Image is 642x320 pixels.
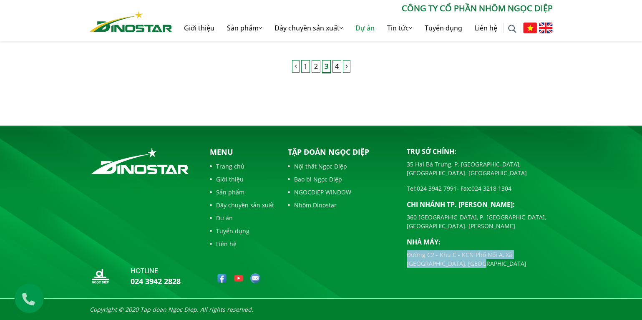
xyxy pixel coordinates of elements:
[172,2,553,15] p: CÔNG TY CỔ PHẦN NHÔM NGỌC DIỆP
[418,15,468,41] a: Tuyển dụng
[349,15,381,41] a: Dự án
[322,60,331,73] span: 3
[90,305,253,313] i: Copyright © 2020 Tap doan Ngoc Diep. All rights reserved.
[312,60,320,73] a: 2
[468,15,504,41] a: Liên hệ
[268,15,349,41] a: Dây chuyền sản xuất
[539,23,553,33] img: English
[407,250,553,268] p: Đường C2 - Khu C - KCN Phố Nối A, Xã [GEOGRAPHIC_DATA], [GEOGRAPHIC_DATA]
[381,15,418,41] a: Tin tức
[210,227,274,235] a: Tuyển dụng
[288,175,394,184] a: Bao bì Ngọc Diệp
[292,60,300,73] a: Trang trước
[343,60,350,73] a: Trang sau
[90,266,111,287] img: logo_nd_footer
[407,237,553,247] p: Nhà máy:
[407,160,553,177] p: 35 Hai Bà Trưng, P. [GEOGRAPHIC_DATA], [GEOGRAPHIC_DATA]. [GEOGRAPHIC_DATA]
[288,188,394,197] a: NGOCDIEP WINDOW
[471,184,511,192] a: 024 3218 1304
[210,201,274,209] a: Dây chuyền sản xuất
[301,60,310,73] a: 1
[90,146,190,176] img: logo_footer
[131,276,181,286] a: 024 3942 2828
[210,146,274,158] p: Menu
[178,15,221,41] a: Giới thiệu
[288,201,394,209] a: Nhôm Dinostar
[417,184,457,192] a: 024 3942 7991
[407,146,553,156] p: Trụ sở chính:
[288,162,394,171] a: Nội thất Ngọc Diệp
[210,188,274,197] a: Sản phẩm
[210,162,274,171] a: Trang chủ
[210,239,274,248] a: Liên hệ
[288,146,394,158] p: Tập đoàn Ngọc Diệp
[407,213,553,230] p: 360 [GEOGRAPHIC_DATA], P. [GEOGRAPHIC_DATA], [GEOGRAPHIC_DATA]. [PERSON_NAME]
[90,11,172,32] img: Nhôm Dinostar
[407,199,553,209] p: Chi nhánh TP. [PERSON_NAME]:
[210,175,274,184] a: Giới thiệu
[523,23,537,33] img: Tiếng Việt
[221,15,268,41] a: Sản phẩm
[210,214,274,222] a: Dự án
[332,60,341,73] a: 4
[131,266,181,276] p: hotline
[508,25,516,33] img: search
[407,184,553,193] p: Tel: - Fax:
